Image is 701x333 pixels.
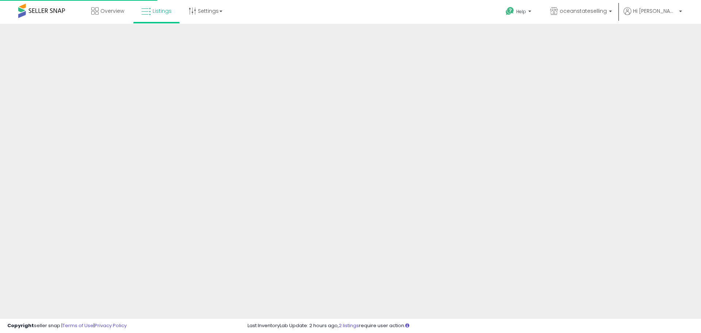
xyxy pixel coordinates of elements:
[516,8,526,15] span: Help
[100,7,124,15] span: Overview
[633,7,677,15] span: Hi [PERSON_NAME]
[62,322,93,329] a: Terms of Use
[153,7,172,15] span: Listings
[248,322,694,329] div: Last InventoryLab Update: 2 hours ago, require user action.
[339,322,359,329] a: 2 listings
[7,322,34,329] strong: Copyright
[405,323,409,328] i: Click here to read more about un-synced listings.
[624,7,682,24] a: Hi [PERSON_NAME]
[500,1,539,24] a: Help
[505,7,514,16] i: Get Help
[560,7,607,15] span: oceanstateselling
[7,322,127,329] div: seller snap | |
[95,322,127,329] a: Privacy Policy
